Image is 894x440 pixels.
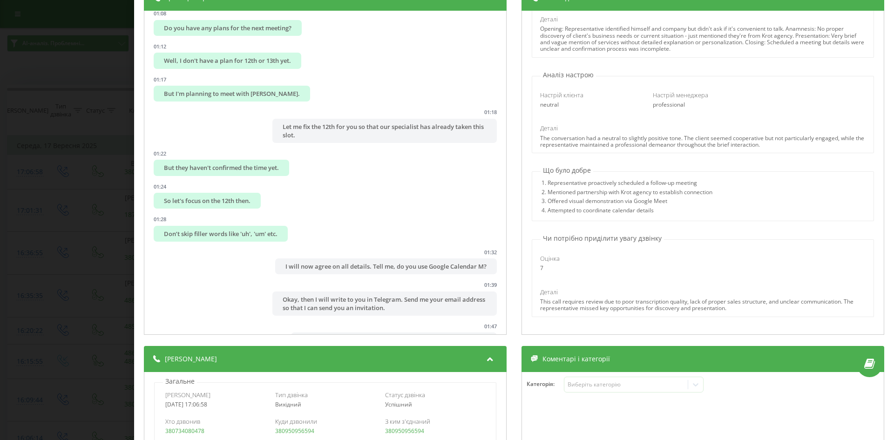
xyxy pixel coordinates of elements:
div: 01:22 [154,150,166,157]
div: 01:32 [484,249,497,256]
div: Opening: Representative identified himself and company but didn't ask if it's convenient to talk.... [540,26,865,53]
div: 3. Offered visual demonstration via Google Meet [542,198,712,207]
div: 1. Representative proactively scheduled a follow-up meeting [542,180,712,189]
div: 01:08 [154,10,166,17]
h4: Категорія : [527,381,564,387]
a: 380950956594 [385,427,424,435]
div: Good. Thank you, [PERSON_NAME]. Wait, I am writing right now. [291,332,497,348]
a: 380734080478 [165,427,204,435]
div: 01:18 [484,108,497,115]
span: Оцінка [540,254,560,263]
div: 01:17 [154,76,166,83]
div: 01:28 [154,216,166,223]
span: Коментарі і категорії [542,354,610,364]
p: Що було добре [541,166,593,175]
span: [PERSON_NAME] [165,391,210,399]
div: This call requires review due to poor transcription quality, lack of proper sales structure, and ... [540,298,865,312]
span: Тип дзвінка [275,391,308,399]
span: Успішний [385,400,412,408]
div: But they haven't confirmed the time yet. [154,160,289,176]
div: 4. Attempted to coordinate calendar details [542,207,712,216]
div: Well, I don't have a plan for 12th or 13th yet. [154,53,301,68]
div: I will now agree on all details. Tell me, do you use Google Calendar M? [275,258,497,274]
div: 2. Mentioned partnership with Krot agency to establish connection [542,189,712,198]
span: Настрій клієнта [540,91,583,99]
span: Настрій менеджера [653,91,708,99]
span: [PERSON_NAME] [165,354,217,364]
span: Статус дзвінка [385,391,425,399]
span: Хто дзвонив [165,417,200,426]
a: 380950956594 [275,427,314,435]
div: But I'm planning to meet with [PERSON_NAME]. [154,86,310,102]
div: [DATE] 17:06:58 [165,401,265,408]
span: З ким з'єднаний [385,417,430,426]
span: Куди дзвонили [275,417,317,426]
div: Do you have any plans for the next meeting? [154,20,302,36]
p: Аналіз настрою [541,70,596,80]
div: professional [653,102,752,108]
div: Виберіть категорію [568,381,684,388]
p: Загальне [163,377,197,386]
div: Okay, then I will write to you in Telegram. Send me your email address so that I can send you an ... [272,291,497,316]
div: Don’t skip filler words like 'uh', 'um' etc. [154,226,288,242]
div: 01:47 [484,323,497,330]
span: Деталі [540,15,558,23]
div: 01:39 [484,281,497,288]
div: neutral [540,102,640,108]
div: 01:12 [154,43,166,50]
div: 7 [540,265,640,271]
span: Деталі [540,124,558,132]
span: Деталі [540,288,558,296]
div: So let's focus on the 12th then. [154,193,261,209]
span: Вихідний [275,400,301,408]
p: Чи потрібно приділити увагу дзвінку [541,234,664,243]
div: The conversation had a neutral to slightly positive tone. The client seemed cooperative but not p... [540,135,865,149]
div: Let me fix the 12th for you so that our specialist has already taken this slot. [272,119,497,143]
div: 01:24 [154,183,166,190]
